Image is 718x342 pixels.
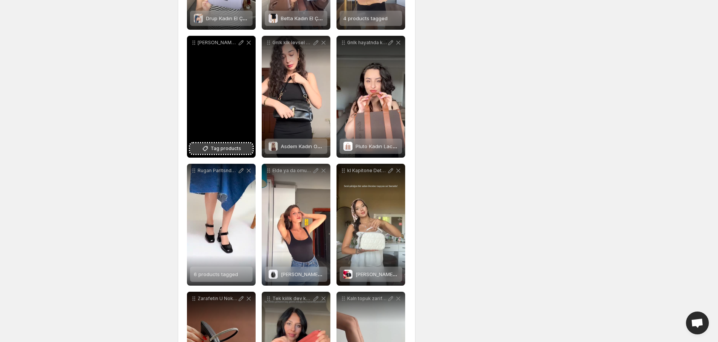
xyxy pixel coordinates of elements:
span: [PERSON_NAME] Kapitone El Çantası ve Zincir Askılı Çapraz Çanta [356,271,512,277]
img: Drup Kadın El Çantası [194,14,203,23]
span: Pluto Kadın Lacoste El ve Çapraz Çanta [356,143,450,149]
img: Betta Kadın El Çantası ve Ayarlanabilir Askılı Çapraz ÇAnta [269,14,278,23]
span: 6 products tagged [194,271,238,277]
img: Bernice Kadın Zincir Askılı El Çantası ve Çapraz Çanta [269,270,278,279]
span: Tag products [211,145,241,152]
div: Open chat [686,312,709,334]
div: Rugan Parltsnda Rahat Admlar Gruone Kendini iyi hissetmek bir adm uzakta6 products tagged [187,164,256,286]
span: 4 products tagged [343,15,388,21]
div: [PERSON_NAME] kendi hikyeni anlatmak istiyorsan MATER anta senin iin yaplm ok renk seenei senin s... [187,36,256,158]
span: Drup Kadın El Çantası [206,15,257,21]
p: Zarafetin U Noktas Satenin Hakkn Ver Neden MOD tam sana gre ki kullanm seenei El antas ya da srt ... [198,296,237,302]
img: Anjel Kadın Kapitone El Çantası ve Zincir Askılı Çapraz Çanta [343,270,353,279]
p: kl Kapitone Detaylarla Konutur Anjel anta kapitone dikileri ve zarif zincir asks ile hem elde tan... [347,168,387,174]
p: Kaln topuk zarif etki [347,296,387,302]
div: Gnlk hayatnda kendini zel hissettirecek bir para aryorsan Pluto tam sana gre ehirli kadnn vazgeil... [336,36,405,158]
p: Rugan Parltsnda Rahat Admlar Gruone Kendini iyi hissetmek bir adm uzakta [198,168,237,174]
p: Gnlk hayatnda kendini zel hissettirecek bir para aryorsan Pluto tam sana gre ehirli kadnn vazgeil... [347,40,387,46]
img: Asdem Kadın Omuz Çantası [269,142,278,151]
span: Asdem Kadın Omuz Çantası [281,143,347,149]
img: Pluto Kadın Lacoste El ve Çapraz Çanta [343,142,353,151]
p: Tek kiilik dev kadro Minimal ama ok gzl tasarm ve 9 farkl renk seenei ile MYCEAL gardrobunun vazg... [272,296,312,302]
div: Elde ya da omuzda hangi stilde parlayacaksn kln en zarif hali [PERSON_NAME] Zincirli anta Metal z... [262,164,330,286]
p: Gnlk klk levsel Tasarm Asdem Hem konfor hem stil isteyenler [PERSON_NAME] tam senlik Ayarlanabili... [272,40,312,46]
div: kl Kapitone Detaylarla Konutur Anjel anta kapitone dikileri ve zarif zincir asks ile hem elde tan... [336,164,405,286]
span: Betta Kadın El Çantası ve Ayarlanabilir Askılı Çapraz ÇAnta [281,15,420,21]
div: Gnlk klk levsel Tasarm Asdem Hem konfor hem stil isteyenler [PERSON_NAME] tam senlik Ayarlanabili... [262,36,330,158]
p: [PERSON_NAME] kendi hikyeni anlatmak istiyorsan MATER anta senin iin yaplm ok renk seenei senin s... [198,40,237,46]
button: Tag products [190,143,253,154]
span: [PERSON_NAME] Zincir Askılı El Çantası ve Çapraz Çanta [281,271,415,277]
p: Elde ya da omuzda hangi stilde parlayacaksn kln en zarif hali [PERSON_NAME] Zincirli anta Metal z... [272,168,312,174]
